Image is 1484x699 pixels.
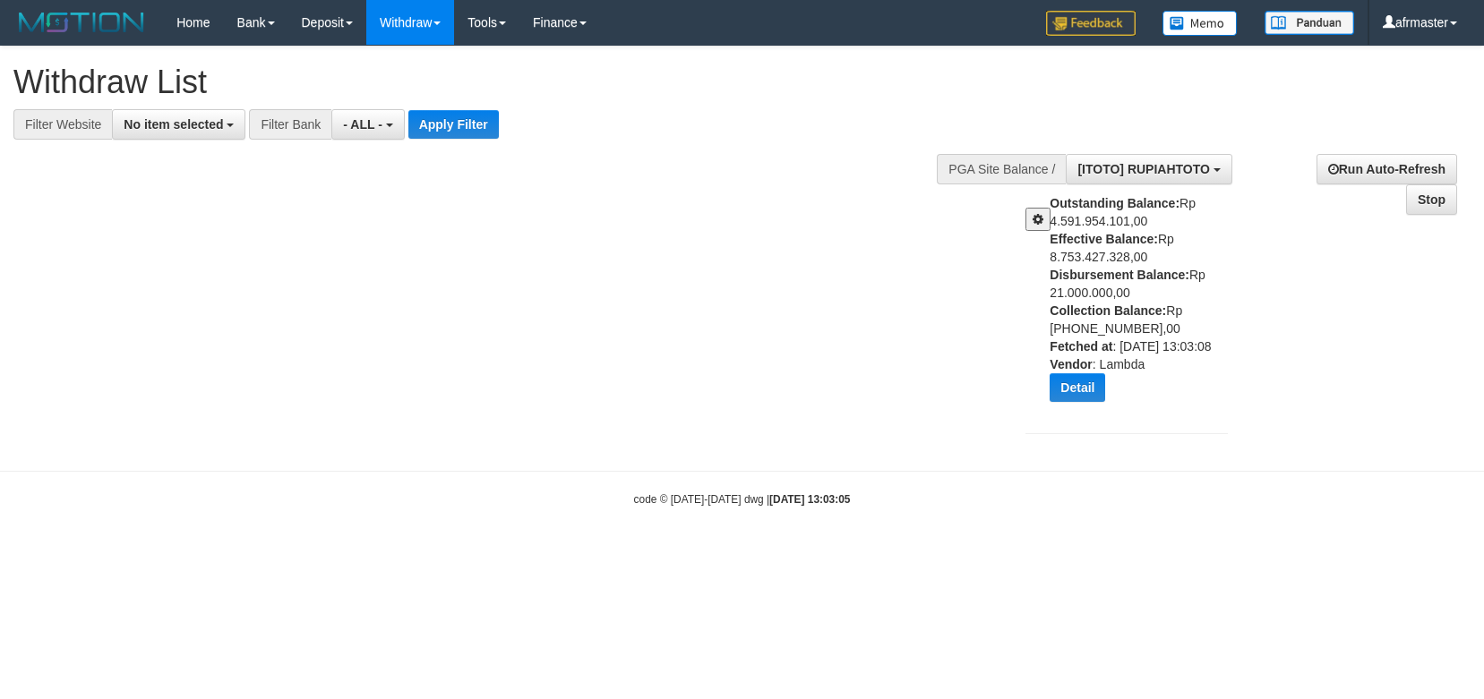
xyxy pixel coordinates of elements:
[937,154,1066,184] div: PGA Site Balance /
[13,109,112,140] div: Filter Website
[1050,303,1166,318] b: Collection Balance:
[1050,339,1112,354] b: Fetched at
[13,9,150,36] img: MOTION_logo.png
[1066,154,1231,184] button: [ITOTO] RUPIAHTOTO
[634,493,851,506] small: code © [DATE]-[DATE] dwg |
[1046,11,1136,36] img: Feedback.jpg
[1050,232,1158,246] b: Effective Balance:
[1050,373,1105,402] button: Detail
[249,109,331,140] div: Filter Bank
[769,493,850,506] strong: [DATE] 13:03:05
[124,117,223,132] span: No item selected
[1077,162,1210,176] span: [ITOTO] RUPIAHTOTO
[408,110,499,139] button: Apply Filter
[331,109,404,140] button: - ALL -
[1050,194,1240,415] div: Rp 4.591.954.101,00 Rp 8.753.427.328,00 Rp 21.000.000,00 Rp [PHONE_NUMBER],00 : [DATE] 13:03:08 :...
[13,64,972,100] h1: Withdraw List
[343,117,382,132] span: - ALL -
[1265,11,1354,35] img: panduan.png
[112,109,245,140] button: No item selected
[1406,184,1457,215] a: Stop
[1050,268,1189,282] b: Disbursement Balance:
[1050,357,1092,371] b: Vendor
[1317,154,1457,184] a: Run Auto-Refresh
[1050,196,1179,210] b: Outstanding Balance:
[1162,11,1238,36] img: Button%20Memo.svg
